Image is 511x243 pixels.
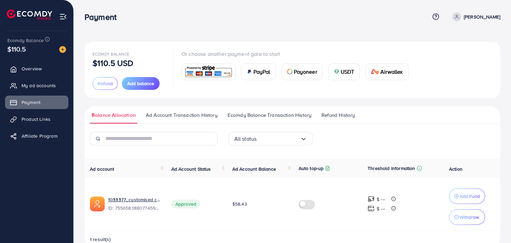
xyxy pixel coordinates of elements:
p: $ --- [377,195,385,203]
span: Product Links [22,116,50,123]
a: Affiliate Program [5,129,68,143]
span: Ad Account Status [171,166,211,172]
p: $ --- [377,205,385,213]
a: cardPayPal [241,63,276,80]
p: Withdraw [459,213,479,221]
span: Ad Account Transaction History [146,111,217,119]
div: Search for option [229,132,313,145]
span: Affiliate Program [22,133,58,139]
a: Overview [5,62,68,75]
img: card [287,69,293,74]
span: Ecomdy Balance Transaction History [228,111,311,119]
span: Ad Account Balance [232,166,276,172]
a: cardPayoneer [281,63,323,80]
p: Auto top-up [299,164,324,172]
span: Ecomdy Balance [93,51,129,57]
button: Add Fund [449,188,485,204]
span: Refund [98,80,113,87]
span: Balance Allocation [92,111,136,119]
img: top-up amount [368,196,375,203]
div: <span class='underline'>1033377_customised creatives digi vyze_1759404336162</span></br>755658388... [108,196,161,212]
button: Add balance [122,77,160,90]
a: Product Links [5,112,68,126]
a: card [181,64,236,80]
span: All status [234,134,257,144]
a: [PERSON_NAME] [450,12,500,21]
span: My ad accounts [22,82,56,89]
span: ID: 7556583880774598672 [108,205,161,211]
iframe: Chat [482,213,506,238]
span: Ecomdy Balance [7,37,44,44]
a: cardUSDT [328,63,360,80]
p: Threshold information [368,164,415,172]
img: ic-ads-acc.e4c84228.svg [90,197,105,211]
img: card [371,69,379,74]
span: USDT [341,68,354,76]
img: card [247,69,252,74]
span: $58.43 [232,201,247,207]
img: image [59,46,66,53]
p: Or choose another payment gate to start [181,50,414,58]
span: Approved [171,200,200,208]
img: top-up amount [368,205,375,212]
input: Search for option [257,134,300,144]
span: $110.5 [7,44,26,54]
span: Add balance [127,80,154,87]
button: Refund [93,77,118,90]
span: Refund History [321,111,355,119]
span: Ad account [90,166,114,172]
a: My ad accounts [5,79,68,92]
span: PayPal [253,68,270,76]
a: 1033377_customised creatives digi vyze_1759404336162 [108,196,161,203]
span: Airwallex [380,68,403,76]
span: Payoneer [294,68,317,76]
span: Payment [22,99,40,106]
span: Overview [22,65,42,72]
a: cardAirwallex [365,63,408,80]
button: Withdraw [449,209,485,225]
img: menu [59,13,67,21]
p: $110.5 USD [93,59,134,67]
p: [PERSON_NAME] [464,13,500,21]
a: Payment [5,96,68,109]
img: logo [7,9,52,20]
span: 1 result(s) [90,236,111,243]
img: card [334,69,339,74]
h3: Payment [84,12,122,22]
p: Add Fund [459,192,480,200]
img: card [184,65,233,79]
span: Action [449,166,463,172]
